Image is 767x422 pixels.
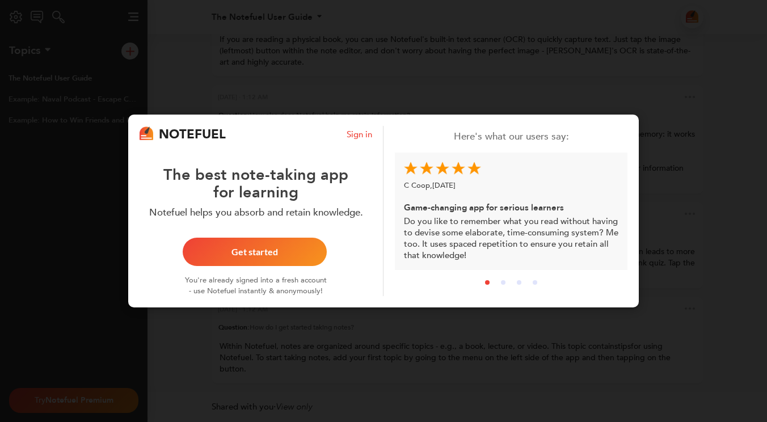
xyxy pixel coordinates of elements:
div: Do you like to remember what you read without having to devise some elaborate, time-consuming sys... [395,153,627,270]
img: star.png [467,162,481,175]
img: star.png [404,162,418,175]
a: Sign in [347,129,372,140]
div: Game-changing app for serious learners [404,200,618,216]
div: You're already signed into a fresh account - use Notefuel instantly & anonymously! [184,266,328,296]
div: Notefuel helps you absorb and retain knowledge. [140,201,372,220]
img: star.png [420,162,433,175]
img: star.png [436,162,449,175]
img: logo.png [140,126,153,140]
div: Here's what our users say: [395,130,627,144]
div: C Coop , [DATE] [404,178,618,200]
button: Get started [183,238,327,266]
div: Get started [196,247,313,256]
img: star.png [452,162,465,175]
div: The best note-taking app for learning [140,144,372,202]
div: NOTEFUEL [159,126,226,144]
